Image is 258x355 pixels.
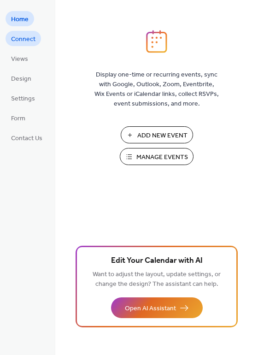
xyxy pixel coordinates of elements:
img: logo_icon.svg [146,30,167,53]
span: Form [11,114,25,124]
span: Manage Events [136,153,188,162]
a: Views [6,51,34,66]
button: Manage Events [120,148,193,165]
span: Edit Your Calendar with AI [111,254,203,267]
span: Connect [11,35,35,44]
a: Settings [6,90,41,106]
a: Design [6,71,37,86]
span: Contact Us [11,134,42,143]
span: Want to adjust the layout, update settings, or change the design? The assistant can help. [93,268,221,290]
span: Home [11,15,29,24]
span: Views [11,54,28,64]
span: Add New Event [137,131,188,141]
a: Connect [6,31,41,46]
button: Add New Event [121,126,193,143]
span: Settings [11,94,35,104]
a: Home [6,11,34,26]
span: Display one-time or recurring events, sync with Google, Outlook, Zoom, Eventbrite, Wix Events or ... [94,70,219,109]
span: Design [11,74,31,84]
button: Open AI Assistant [111,297,203,318]
a: Contact Us [6,130,48,145]
a: Form [6,110,31,125]
span: Open AI Assistant [125,304,176,314]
